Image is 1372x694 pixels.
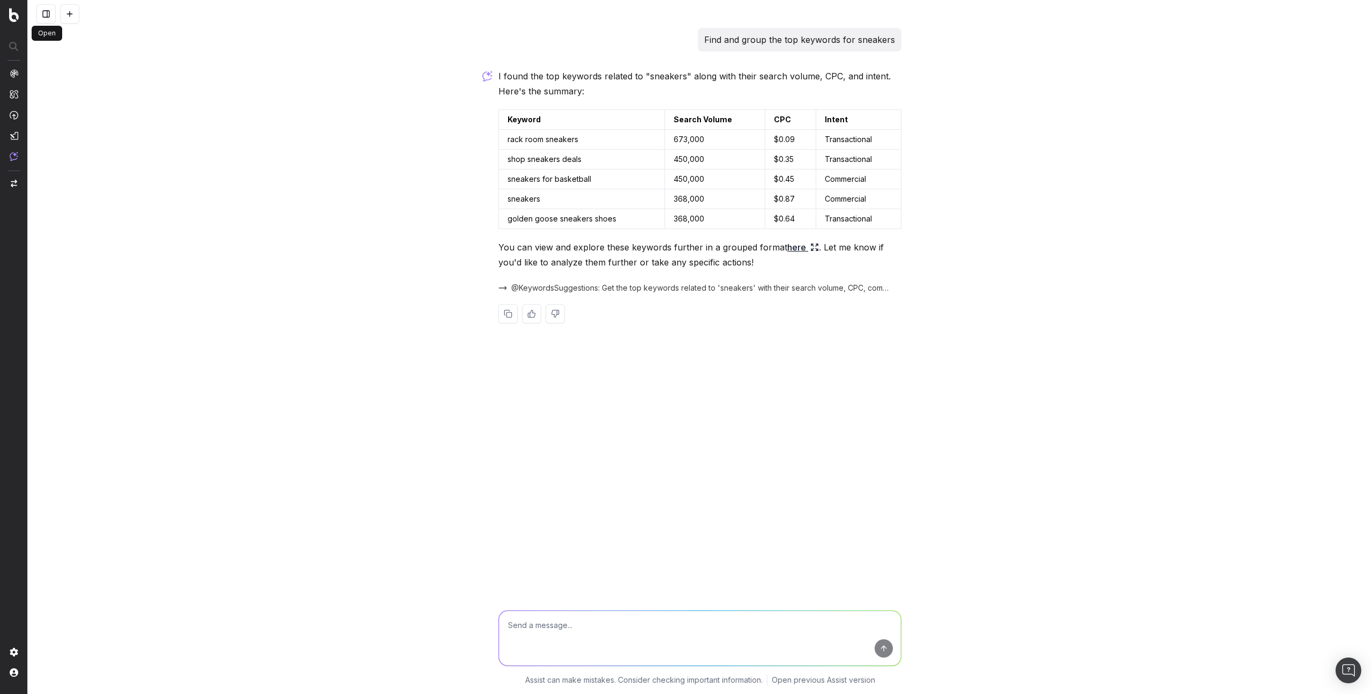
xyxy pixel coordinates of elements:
a: Open previous Assist version [772,675,875,685]
td: $0.45 [765,169,816,189]
td: 368,000 [665,189,765,209]
img: Switch project [11,180,17,187]
p: Open [38,29,56,38]
p: I found the top keywords related to "sneakers" along with their search volume, CPC, and intent. H... [498,69,901,99]
img: Analytics [10,69,18,78]
img: Studio [10,131,18,140]
td: CPC [765,110,816,130]
span: @KeywordsSuggestions: Get the top keywords related to 'sneakers' with their search volume, CPC, c... [511,283,889,293]
a: here [787,240,819,255]
img: Botify assist logo [482,71,493,82]
td: 368,000 [665,209,765,229]
img: Setting [10,648,18,656]
img: Activation [10,110,18,120]
p: Find and group the top keywords for sneakers [704,32,895,47]
td: $0.09 [765,130,816,150]
p: You can view and explore these keywords further in a grouped format . Let me know if you'd like t... [498,240,901,270]
td: Commercial [816,169,901,189]
img: Botify logo [9,8,19,22]
p: Assist can make mistakes. Consider checking important information. [525,675,763,685]
td: Transactional [816,209,901,229]
td: Commercial [816,189,901,209]
img: Assist [10,152,18,161]
td: 450,000 [665,150,765,169]
td: $0.64 [765,209,816,229]
td: Keyword [499,110,665,130]
td: Intent [816,110,901,130]
td: 673,000 [665,130,765,150]
td: sneakers [499,189,665,209]
td: rack room sneakers [499,130,665,150]
td: golden goose sneakers shoes [499,209,665,229]
td: sneakers for basketball [499,169,665,189]
img: My account [10,668,18,677]
td: $0.87 [765,189,816,209]
td: 450,000 [665,169,765,189]
td: Transactional [816,130,901,150]
img: Intelligence [10,90,18,99]
td: Transactional [816,150,901,169]
td: shop sneakers deals [499,150,665,169]
td: Search Volume [665,110,765,130]
button: @KeywordsSuggestions: Get the top keywords related to 'sneakers' with their search volume, CPC, c... [498,283,901,293]
td: $0.35 [765,150,816,169]
div: Open Intercom Messenger [1336,658,1361,683]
